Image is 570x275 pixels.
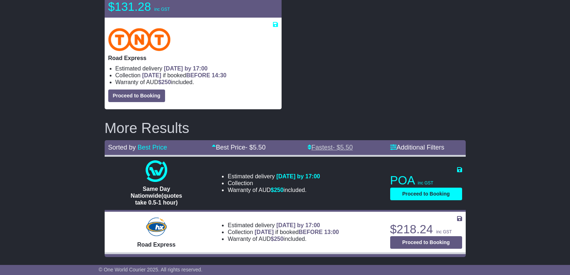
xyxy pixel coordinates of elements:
span: 5.50 [340,144,353,151]
span: © One World Courier 2025. All rights reserved. [99,267,202,272]
span: Sorted by [108,144,136,151]
span: [DATE] [255,229,274,235]
span: [DATE] by 17:00 [276,173,320,179]
span: $ [271,187,284,193]
span: BEFORE [298,229,323,235]
li: Estimated delivery [115,65,278,72]
button: Proceed to Booking [108,90,165,102]
span: 14:30 [212,72,227,78]
span: if booked [255,229,339,235]
button: Proceed to Booking [390,188,462,200]
li: Warranty of AUD included. [228,187,320,193]
span: BEFORE [186,72,210,78]
li: Estimated delivery [228,222,339,229]
span: if booked [142,72,226,78]
a: Best Price- $5.50 [212,144,265,151]
span: 250 [161,79,171,85]
span: Road Express [137,242,176,248]
span: Same Day Nationwide(quotes take 0.5-1 hour) [131,186,182,206]
h2: More Results [105,120,466,136]
p: POA [390,173,462,188]
a: Fastest- $5.50 [307,144,353,151]
li: Warranty of AUD included. [115,79,278,86]
span: 5.50 [253,144,265,151]
span: inc GST [154,7,170,12]
a: Best Price [138,144,167,151]
span: inc GST [418,180,433,185]
span: [DATE] by 17:00 [164,65,208,72]
span: 250 [274,236,284,242]
span: inc GST [436,229,452,234]
li: Collection [228,229,339,235]
span: [DATE] [142,72,161,78]
span: 13:00 [324,229,339,235]
li: Warranty of AUD included. [228,235,339,242]
span: $ [158,79,171,85]
img: One World Courier: Same Day Nationwide(quotes take 0.5-1 hour) [146,160,167,182]
span: 250 [274,187,284,193]
img: TNT Domestic: Road Express [108,28,171,51]
p: Road Express [108,55,278,61]
span: - $ [333,144,353,151]
span: - $ [245,144,265,151]
span: [DATE] by 17:00 [276,222,320,228]
span: $ [271,236,284,242]
li: Collection [228,180,320,187]
p: $218.24 [390,222,462,237]
li: Collection [115,72,278,79]
a: Additional Filters [390,144,444,151]
li: Estimated delivery [228,173,320,180]
button: Proceed to Booking [390,236,462,249]
img: Hunter Express: Road Express [145,216,168,238]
